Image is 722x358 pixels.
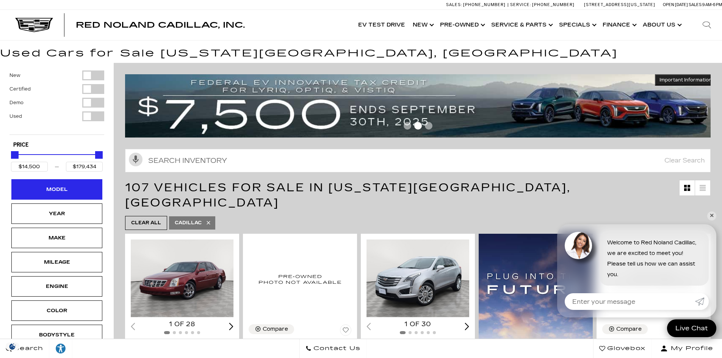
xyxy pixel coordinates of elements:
[95,151,103,159] div: Maximum Price
[299,339,366,358] a: Contact Us
[11,179,102,200] div: ModelModel
[593,339,652,358] a: Glovebox
[125,149,711,172] input: Search Inventory
[599,10,639,40] a: Finance
[600,232,709,286] div: Welcome to Red Noland Cadillac, we are excited to meet you! Please tell us how we can assist you.
[668,343,713,354] span: My Profile
[616,326,642,333] div: Compare
[655,74,716,86] button: Important Information
[659,77,712,83] span: Important Information
[663,2,688,7] span: Open [DATE]
[4,342,21,350] section: Click to Open Cookie Consent Modal
[125,74,716,138] img: vrp-tax-ending-august-version
[436,10,487,40] a: Pre-Owned
[4,342,21,350] img: Opt-Out Icon
[66,162,103,172] input: Maximum
[38,258,76,266] div: Mileage
[11,162,48,172] input: Minimum
[532,2,575,7] span: [PHONE_NUMBER]
[11,300,102,321] div: ColorColor
[12,343,43,354] span: Search
[38,185,76,194] div: Model
[487,10,555,40] a: Service & Parts
[465,323,469,330] div: Next slide
[13,142,100,149] h5: Price
[510,2,531,7] span: Service:
[507,3,576,7] a: Service: [PHONE_NUMBER]
[446,3,507,7] a: Sales: [PHONE_NUMBER]
[9,113,22,120] label: Used
[652,339,722,358] button: Open user profile menu
[639,10,684,40] a: About Us
[175,218,202,228] span: Cadillac
[404,122,411,130] span: Go to slide 1
[11,151,19,159] div: Minimum Price
[249,324,294,334] button: Compare Vehicle
[584,2,655,7] a: [STREET_ADDRESS][US_STATE]
[565,293,695,310] input: Enter your message
[312,343,360,354] span: Contact Us
[38,234,76,242] div: Make
[667,319,716,337] a: Live Chat
[702,2,722,7] span: 9 AM-6 PM
[446,2,462,7] span: Sales:
[49,343,72,354] div: Explore your accessibility options
[9,85,31,93] label: Certified
[129,153,143,166] svg: Click to toggle on voice search
[555,10,599,40] a: Specials
[11,149,103,172] div: Price
[76,21,245,29] a: Red Noland Cadillac, Inc.
[263,326,288,333] div: Compare
[76,20,245,30] span: Red Noland Cadillac, Inc.
[689,2,702,7] span: Sales:
[9,70,104,134] div: Filter by Vehicle Type
[11,252,102,272] div: MileageMileage
[9,72,20,79] label: New
[354,10,409,40] a: EV Test Drive
[38,331,76,339] div: Bodystyle
[463,2,506,7] span: [PHONE_NUMBER]
[49,339,72,358] a: Explore your accessibility options
[125,181,571,209] span: 107 Vehicles for Sale in [US_STATE][GEOGRAPHIC_DATA], [GEOGRAPHIC_DATA]
[672,324,712,333] span: Live Chat
[11,228,102,248] div: MakeMake
[229,323,233,330] div: Next slide
[565,232,592,259] img: Agent profile photo
[131,239,235,317] img: 2011 Cadillac DTS Platinum Collection 1
[38,209,76,218] div: Year
[680,180,695,195] a: Grid View
[340,324,351,339] button: Save Vehicle
[131,218,161,228] span: Clear All
[249,239,351,319] img: 2020 Cadillac XT4 Premium Luxury
[409,10,436,40] a: New
[11,203,102,224] div: YearYear
[425,122,432,130] span: Go to slide 3
[15,18,53,32] img: Cadillac Dark Logo with Cadillac White Text
[414,122,422,130] span: Go to slide 2
[38,282,76,291] div: Engine
[366,239,470,317] div: 1 / 2
[366,239,470,317] img: 2018 Cadillac XT5 Premium Luxury AWD 1
[9,99,23,106] label: Demo
[605,343,645,354] span: Glovebox
[695,293,709,310] a: Submit
[38,306,76,315] div: Color
[11,325,102,345] div: BodystyleBodystyle
[131,320,233,328] div: 1 of 28
[602,324,648,334] button: Compare Vehicle
[11,276,102,297] div: EngineEngine
[131,239,235,317] div: 1 / 2
[366,320,469,328] div: 1 of 30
